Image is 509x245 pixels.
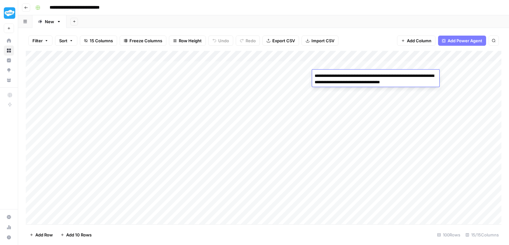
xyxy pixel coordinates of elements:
[45,18,54,25] div: New
[26,230,57,240] button: Add Row
[4,5,14,21] button: Workspace: Twinkl
[4,45,14,56] a: Browse
[169,36,206,46] button: Row Height
[57,230,95,240] button: Add 10 Rows
[120,36,166,46] button: Freeze Columns
[28,36,52,46] button: Filter
[4,65,14,75] a: Opportunities
[448,37,482,44] span: Add Power Agent
[129,37,162,44] span: Freeze Columns
[35,232,53,238] span: Add Row
[32,15,66,28] a: New
[4,7,15,19] img: Twinkl Logo
[66,232,92,238] span: Add 10 Rows
[272,37,295,44] span: Export CSV
[302,36,338,46] button: Import CSV
[32,37,43,44] span: Filter
[407,37,431,44] span: Add Column
[262,36,299,46] button: Export CSV
[90,37,113,44] span: 15 Columns
[179,37,202,44] span: Row Height
[80,36,117,46] button: 15 Columns
[4,36,14,46] a: Home
[4,222,14,232] a: Usage
[236,36,260,46] button: Redo
[438,36,486,46] button: Add Power Agent
[55,36,77,46] button: Sort
[397,36,436,46] button: Add Column
[4,232,14,242] button: Help + Support
[4,212,14,222] a: Settings
[218,37,229,44] span: Undo
[246,37,256,44] span: Redo
[435,230,463,240] div: 100 Rows
[4,55,14,65] a: Insights
[59,37,67,44] span: Sort
[463,230,501,240] div: 15/15 Columns
[311,37,334,44] span: Import CSV
[208,36,233,46] button: Undo
[4,75,14,85] a: Your Data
